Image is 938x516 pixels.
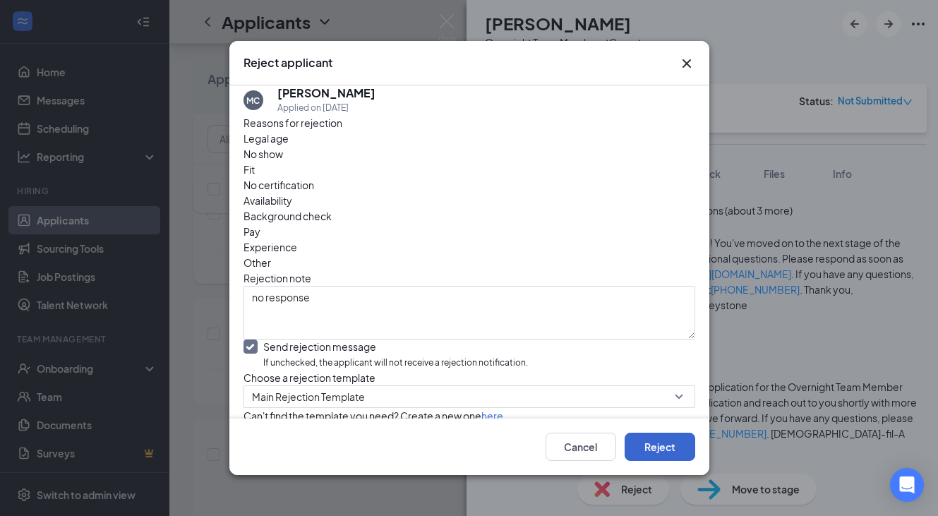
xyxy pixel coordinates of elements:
[243,193,292,208] span: Availability
[277,101,375,115] div: Applied on [DATE]
[243,255,271,270] span: Other
[243,409,506,422] span: Can't find the template you need? Create a new one .
[252,386,365,407] span: Main Rejection Template
[243,162,255,177] span: Fit
[243,177,314,193] span: No certification
[277,85,375,101] h5: [PERSON_NAME]
[243,286,695,340] textarea: no response
[243,272,311,284] span: Rejection note
[546,433,616,461] button: Cancel
[625,433,695,461] button: Reject
[678,55,695,72] button: Close
[243,224,260,239] span: Pay
[246,95,260,107] div: MC
[243,371,375,384] span: Choose a rejection template
[243,55,332,71] h3: Reject applicant
[243,146,283,162] span: No show
[243,208,332,224] span: Background check
[481,409,503,422] a: here
[243,131,289,146] span: Legal age
[243,116,342,129] span: Reasons for rejection
[243,239,297,255] span: Experience
[890,468,924,502] div: Open Intercom Messenger
[678,55,695,72] svg: Cross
